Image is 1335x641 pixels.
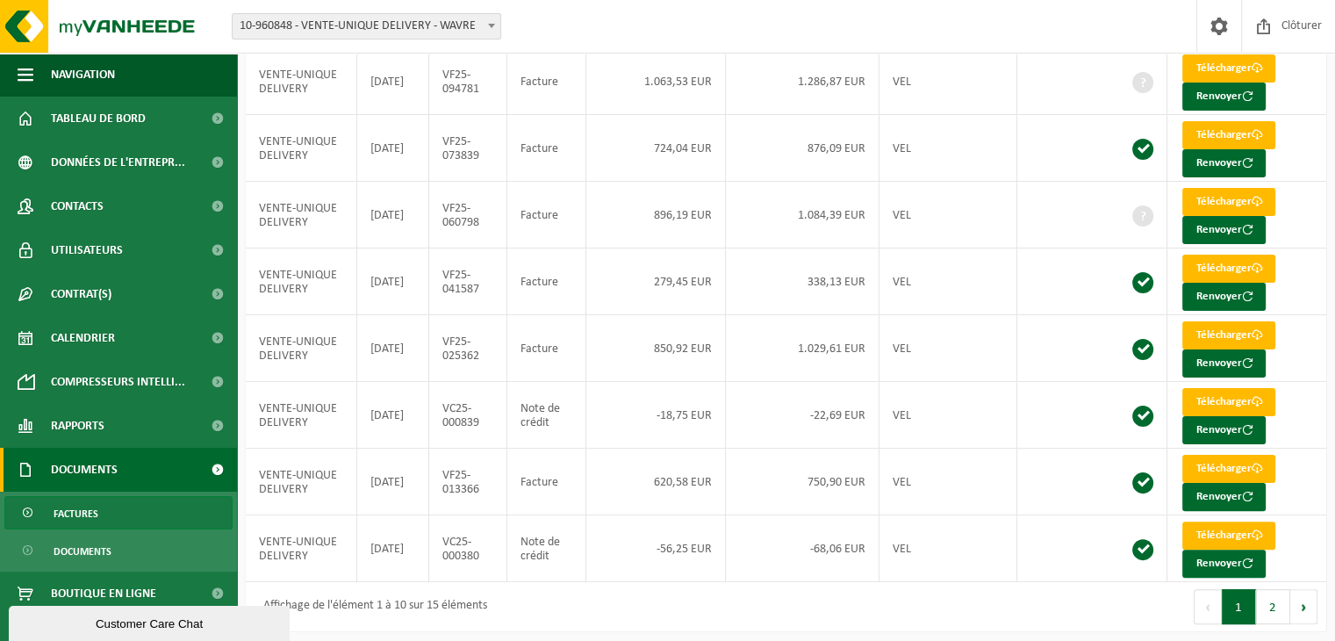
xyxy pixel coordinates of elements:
span: Utilisateurs [51,228,123,272]
a: Télécharger [1182,121,1275,149]
span: Contrat(s) [51,272,111,316]
td: 1.286,87 EUR [726,48,879,115]
span: Documents [51,448,118,492]
td: 750,90 EUR [726,449,879,515]
td: Facture [507,315,586,382]
span: Documents [54,535,111,568]
td: Facture [507,182,586,248]
td: -18,75 EUR [586,382,726,449]
button: Renvoyer [1182,550,1266,578]
td: 876,09 EUR [726,115,879,182]
button: 1 [1222,589,1256,624]
span: Boutique en ligne [51,572,156,616]
td: VEL [879,515,1017,582]
td: 1.063,53 EUR [586,48,726,115]
td: VENTE-UNIQUE DELIVERY [246,115,357,182]
a: Télécharger [1182,388,1275,416]
a: Factures [4,496,233,529]
td: Facture [507,248,586,315]
td: VENTE-UNIQUE DELIVERY [246,382,357,449]
td: VF25-041587 [429,248,507,315]
td: VC25-000839 [429,382,507,449]
td: 279,45 EUR [586,248,726,315]
td: [DATE] [357,182,430,248]
td: VEL [879,315,1017,382]
td: -68,06 EUR [726,515,879,582]
button: Renvoyer [1182,283,1266,311]
td: 338,13 EUR [726,248,879,315]
a: Documents [4,534,233,567]
button: Renvoyer [1182,483,1266,511]
td: VF25-025362 [429,315,507,382]
span: Navigation [51,53,115,97]
a: Télécharger [1182,54,1275,83]
span: Compresseurs intelli... [51,360,185,404]
td: Facture [507,48,586,115]
td: Facture [507,449,586,515]
td: 620,58 EUR [586,449,726,515]
button: 2 [1256,589,1290,624]
a: Télécharger [1182,188,1275,216]
td: VEL [879,48,1017,115]
td: [DATE] [357,382,430,449]
td: VENTE-UNIQUE DELIVERY [246,182,357,248]
td: VEL [879,115,1017,182]
td: VF25-094781 [429,48,507,115]
td: VENTE-UNIQUE DELIVERY [246,48,357,115]
a: Télécharger [1182,455,1275,483]
div: Affichage de l'élément 1 à 10 sur 15 éléments [255,591,487,623]
td: 1.084,39 EUR [726,182,879,248]
td: VEL [879,449,1017,515]
td: 850,92 EUR [586,315,726,382]
span: Tableau de bord [51,97,146,140]
td: [DATE] [357,115,430,182]
span: Rapports [51,404,104,448]
td: VEL [879,182,1017,248]
a: Télécharger [1182,522,1275,550]
td: VENTE-UNIQUE DELIVERY [246,248,357,315]
a: Télécharger [1182,255,1275,283]
td: -56,25 EUR [586,515,726,582]
button: Renvoyer [1182,216,1266,244]
button: Renvoyer [1182,349,1266,378]
td: Note de crédit [507,515,586,582]
td: 1.029,61 EUR [726,315,879,382]
td: VF25-013366 [429,449,507,515]
button: Previous [1194,589,1222,624]
button: Renvoyer [1182,83,1266,111]
td: Note de crédit [507,382,586,449]
td: 896,19 EUR [586,182,726,248]
span: Factures [54,497,98,530]
button: Renvoyer [1182,416,1266,444]
td: 724,04 EUR [586,115,726,182]
td: VENTE-UNIQUE DELIVERY [246,449,357,515]
td: VF25-073839 [429,115,507,182]
td: [DATE] [357,48,430,115]
button: Next [1290,589,1317,624]
td: VENTE-UNIQUE DELIVERY [246,515,357,582]
td: VEL [879,248,1017,315]
span: Calendrier [51,316,115,360]
iframe: chat widget [9,602,293,641]
span: Données de l'entrepr... [51,140,185,184]
td: VF25-060798 [429,182,507,248]
td: -22,69 EUR [726,382,879,449]
td: VC25-000380 [429,515,507,582]
span: Contacts [51,184,104,228]
td: VEL [879,382,1017,449]
a: Télécharger [1182,321,1275,349]
td: VENTE-UNIQUE DELIVERY [246,315,357,382]
span: 10-960848 - VENTE-UNIQUE DELIVERY - WAVRE [233,14,500,39]
td: [DATE] [357,315,430,382]
button: Renvoyer [1182,149,1266,177]
td: [DATE] [357,248,430,315]
span: 10-960848 - VENTE-UNIQUE DELIVERY - WAVRE [232,13,501,40]
td: Facture [507,115,586,182]
td: [DATE] [357,515,430,582]
td: [DATE] [357,449,430,515]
